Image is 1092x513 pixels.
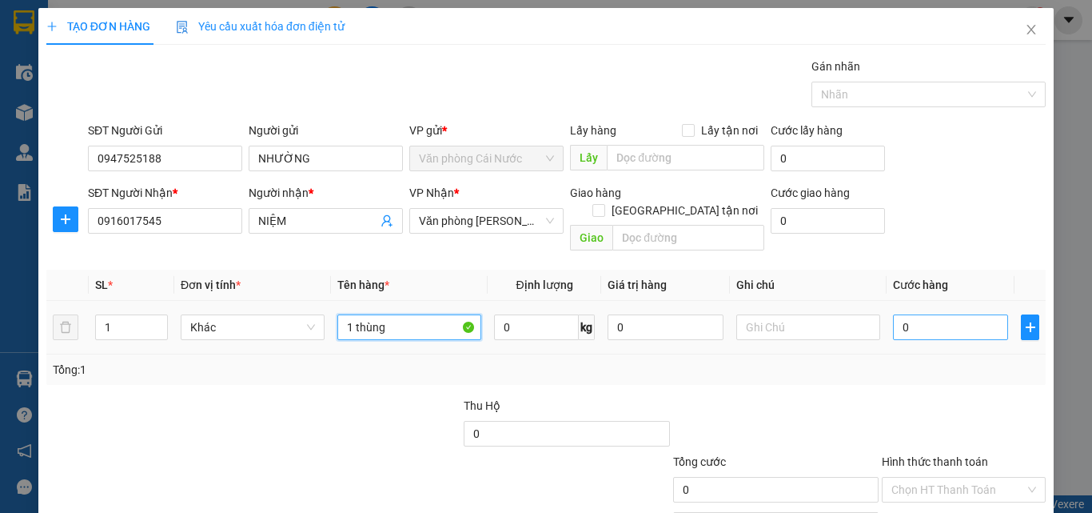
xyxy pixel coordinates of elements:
[46,21,58,32] span: plus
[608,279,667,291] span: Giá trị hàng
[53,206,78,232] button: plus
[893,279,948,291] span: Cước hàng
[1025,23,1038,36] span: close
[337,279,389,291] span: Tên hàng
[181,279,241,291] span: Đơn vị tính
[1009,8,1054,53] button: Close
[92,38,105,51] span: environment
[409,186,454,199] span: VP Nhận
[464,399,500,412] span: Thu Hộ
[607,145,764,170] input: Dọc đường
[53,315,78,340] button: delete
[570,225,612,250] span: Giao
[570,145,607,170] span: Lấy
[92,58,105,71] span: phone
[570,186,621,199] span: Giao hàng
[579,315,595,340] span: kg
[409,122,564,139] div: VP gửi
[7,35,305,55] li: 85 [PERSON_NAME]
[1021,315,1039,340] button: plus
[337,315,481,340] input: VD: Bàn, Ghế
[54,213,78,226] span: plus
[7,55,305,75] li: 02839.63.63.63
[88,184,242,202] div: SĐT Người Nhận
[695,122,764,139] span: Lấy tận nơi
[419,209,554,233] span: Văn phòng Hồ Chí Minh
[7,100,268,126] b: GỬI : Văn phòng Cái Nước
[176,21,189,34] img: icon
[882,455,988,468] label: Hình thức thanh toán
[771,146,885,171] input: Cước lấy hàng
[1022,321,1038,334] span: plus
[736,315,880,340] input: Ghi Chú
[771,124,843,137] label: Cước lấy hàng
[570,124,616,137] span: Lấy hàng
[92,10,226,30] b: [PERSON_NAME]
[730,270,887,301] th: Ghi chú
[612,225,764,250] input: Dọc đường
[516,279,572,291] span: Định lượng
[249,184,403,202] div: Người nhận
[673,455,726,468] span: Tổng cước
[771,186,850,199] label: Cước giao hàng
[771,208,885,234] input: Cước giao hàng
[381,214,393,227] span: user-add
[88,122,242,139] div: SĐT Người Gửi
[190,315,315,339] span: Khác
[811,60,860,73] label: Gán nhãn
[53,361,423,379] div: Tổng: 1
[176,20,345,33] span: Yêu cầu xuất hóa đơn điện tử
[608,315,723,340] input: 0
[95,279,108,291] span: SL
[419,146,554,170] span: Văn phòng Cái Nước
[605,202,764,219] span: [GEOGRAPHIC_DATA] tận nơi
[46,20,150,33] span: TẠO ĐƠN HÀNG
[249,122,403,139] div: Người gửi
